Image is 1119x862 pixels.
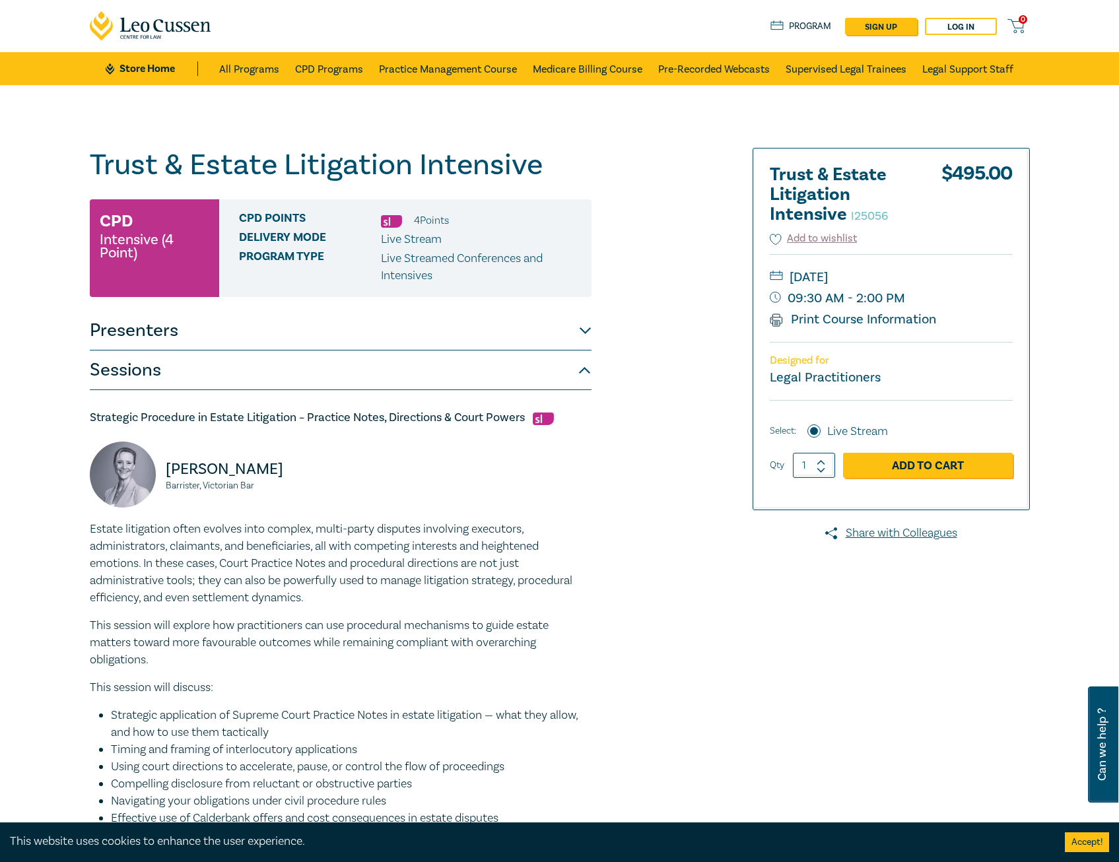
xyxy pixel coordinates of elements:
[414,212,449,229] li: 4 Point s
[533,52,642,85] a: Medicare Billing Course
[843,453,1013,478] a: Add to Cart
[770,369,881,386] small: Legal Practitioners
[770,424,796,438] span: Select:
[239,231,381,248] span: Delivery Mode
[239,212,381,229] span: CPD Points
[100,233,209,259] small: Intensive (4 Point)
[925,18,997,35] a: Log in
[381,215,402,228] img: Substantive Law
[851,209,888,224] small: I25056
[111,758,592,776] li: Using court directions to accelerate, pause, or control the flow of proceedings
[106,61,197,76] a: Store Home
[922,52,1013,85] a: Legal Support Staff
[100,209,133,233] h3: CPD
[1096,694,1108,795] span: Can we help ?
[166,481,333,490] small: Barrister, Victorian Bar
[111,776,592,793] li: Compelling disclosure from reluctant or obstructive parties
[770,165,915,224] h2: Trust & Estate Litigation Intensive
[90,679,592,696] p: This session will discuss:
[770,231,858,246] button: Add to wishlist
[166,459,333,480] p: [PERSON_NAME]
[90,442,156,508] img: Tamara Quinn
[90,521,592,607] p: Estate litigation often evolves into complex, multi-party disputes involving executors, administr...
[753,525,1030,542] a: Share with Colleagues
[219,52,279,85] a: All Programs
[770,19,832,34] a: Program
[90,410,592,426] h5: Strategic Procedure in Estate Litigation – Practice Notes, Directions & Court Powers
[770,267,1013,288] small: [DATE]
[770,354,1013,367] p: Designed for
[1019,15,1027,24] span: 0
[786,52,906,85] a: Supervised Legal Trainees
[793,453,835,478] input: 1
[941,165,1013,231] div: $ 495.00
[1065,832,1109,852] button: Accept cookies
[90,617,592,669] p: This session will explore how practitioners can use procedural mechanisms to guide estate matters...
[90,311,592,350] button: Presenters
[90,350,592,390] button: Sessions
[90,148,592,182] h1: Trust & Estate Litigation Intensive
[770,288,1013,309] small: 09:30 AM - 2:00 PM
[533,413,554,425] img: Substantive Law
[381,250,582,284] p: Live Streamed Conferences and Intensives
[111,707,592,741] li: Strategic application of Supreme Court Practice Notes in estate litigation — what they allow, and...
[658,52,770,85] a: Pre-Recorded Webcasts
[379,52,517,85] a: Practice Management Course
[295,52,363,85] a: CPD Programs
[770,458,784,473] label: Qty
[770,311,937,328] a: Print Course Information
[845,18,917,35] a: sign up
[827,423,888,440] label: Live Stream
[239,250,381,284] span: Program type
[10,833,1045,850] div: This website uses cookies to enhance the user experience.
[111,741,592,758] li: Timing and framing of interlocutory applications
[381,232,442,247] span: Live Stream
[111,793,592,810] li: Navigating your obligations under civil procedure rules
[111,810,592,827] li: Effective use of Calderbank offers and cost consequences in estate disputes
